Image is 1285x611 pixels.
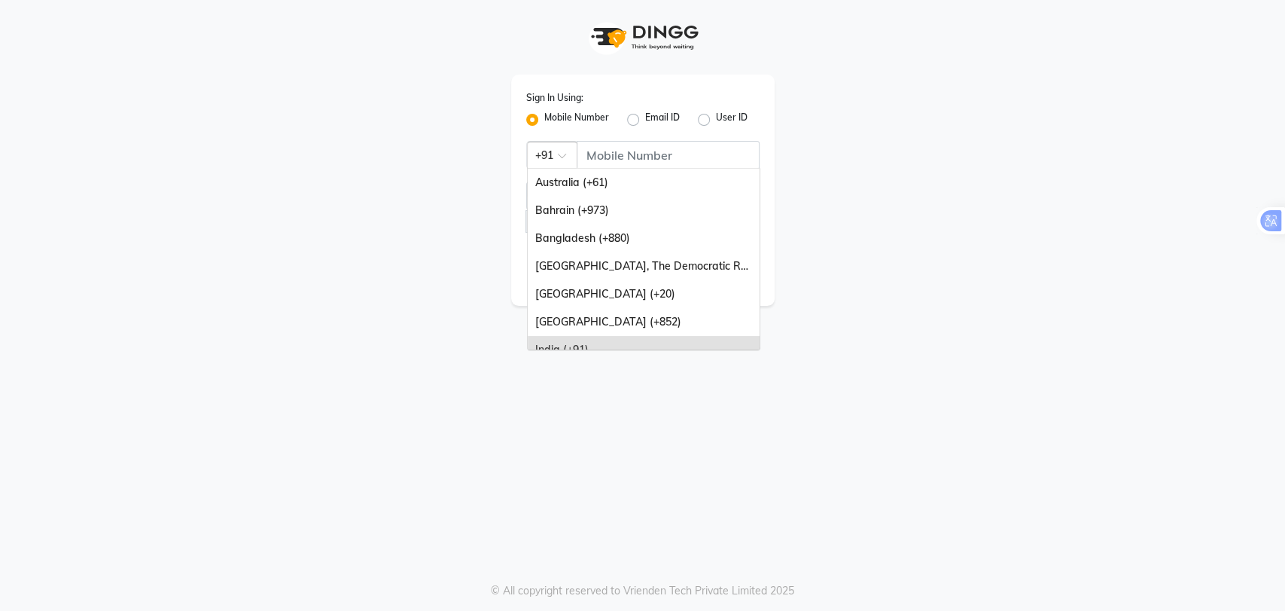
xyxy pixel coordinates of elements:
[528,280,760,308] div: [GEOGRAPHIC_DATA] (+20)
[528,308,760,336] div: [GEOGRAPHIC_DATA] (+852)
[527,168,760,350] ng-dropdown-panel: Options list
[645,111,680,129] label: Email ID
[528,252,760,280] div: [GEOGRAPHIC_DATA], The Democratic Republic Of The (+243)
[526,182,726,210] input: Username
[716,111,748,129] label: User ID
[526,91,583,105] label: Sign In Using:
[583,15,703,60] img: logo1.svg
[528,197,760,225] div: Bahrain (+973)
[544,111,609,129] label: Mobile Number
[528,225,760,252] div: Bangladesh (+880)
[528,336,760,364] div: India (+91)
[528,169,760,197] div: Australia (+61)
[577,141,760,170] input: Username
